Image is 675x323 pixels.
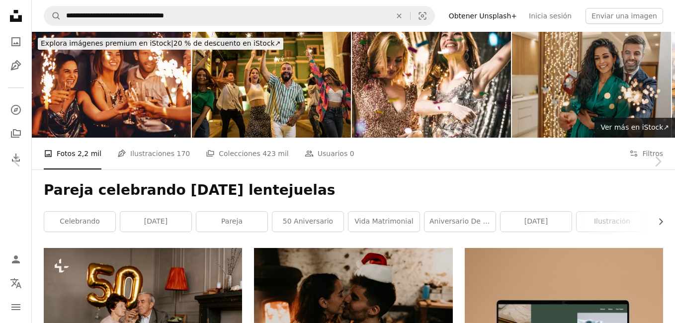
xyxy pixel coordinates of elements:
[44,6,435,26] form: Encuentra imágenes en todo el sitio
[120,212,191,232] a: [DATE]
[38,38,283,50] div: 20 % de descuento en iStock ↗
[272,212,343,232] a: 50 aniversario
[6,273,26,293] button: Idioma
[443,8,523,24] a: Obtener Unsplash+
[41,39,173,47] span: Explora imágenes premium en iStock |
[600,123,669,131] span: Ver más en iStock ↗
[424,212,496,232] a: aniversario de boda
[196,212,267,232] a: pareja
[262,148,289,159] span: 423 mil
[6,32,26,52] a: Fotos
[44,6,61,25] button: Buscar en Unsplash
[44,310,242,319] a: un hombre y una mujer sentados en un sofá
[32,32,191,138] img: Saludos del año nuevo
[206,138,289,169] a: Colecciones 423 mil
[6,249,26,269] a: Iniciar sesión / Registrarse
[512,32,671,138] img: Celebrando el Año Nuevo
[6,100,26,120] a: Explorar
[192,32,351,138] img: Amigos caminando mientras juegan con bengalas en la calle por la noche
[501,212,572,232] a: [DATE]
[6,56,26,76] a: Ilustraciones
[348,212,420,232] a: Vida matrimonial
[44,212,115,232] a: Celebrando
[305,138,354,169] a: Usuarios 0
[176,148,190,159] span: 170
[411,6,434,25] button: Búsqueda visual
[629,138,663,169] button: Filtros
[350,148,354,159] span: 0
[6,297,26,317] button: Menú
[652,212,663,232] button: desplazar lista a la derecha
[388,6,410,25] button: Borrar
[586,8,663,24] button: Enviar una imagen
[117,138,190,169] a: Ilustraciones 170
[44,181,663,199] h1: Pareja celebrando [DATE] lentejuelas
[352,32,511,138] img: Two girls at the New Year's Eve party blow up firecrackers, a sequin dress. Having fun at holiday
[594,118,675,138] a: Ver más en iStock↗
[523,8,578,24] a: Inicia sesión
[32,32,289,56] a: Explora imágenes premium en iStock|20 % de descuento en iStock↗
[640,114,675,209] a: Siguiente
[254,310,452,319] a: pareja besando fotografía
[577,212,648,232] a: ilustración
